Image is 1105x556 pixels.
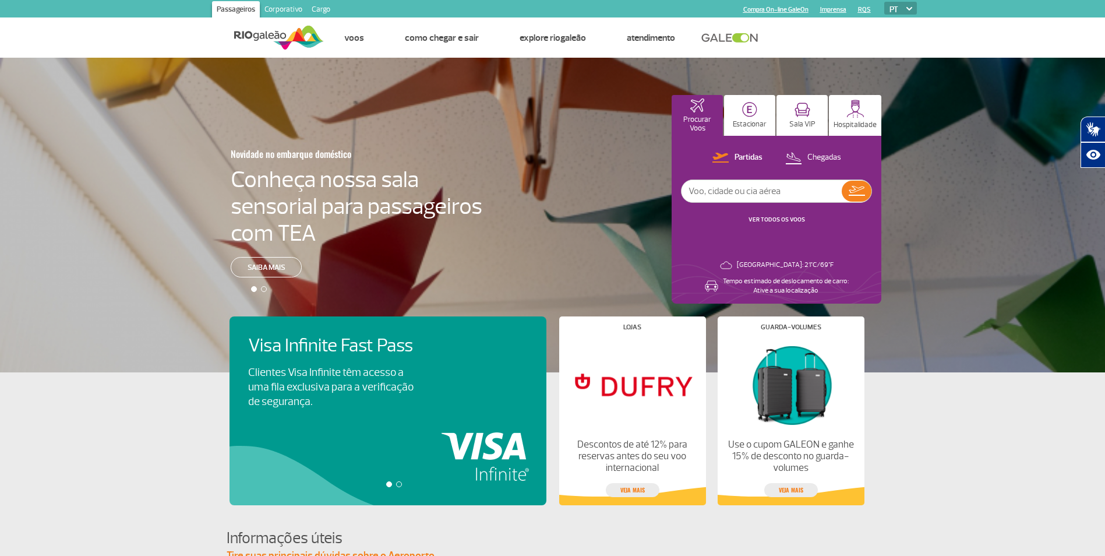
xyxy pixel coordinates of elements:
a: Como chegar e sair [405,32,479,44]
a: Imprensa [820,6,846,13]
a: veja mais [764,483,818,497]
h4: Visa Infinite Fast Pass [248,335,433,357]
p: Partidas [735,152,762,163]
p: Tempo estimado de deslocamento de carro: Ative a sua localização [723,277,849,295]
p: [GEOGRAPHIC_DATA]: 21°C/69°F [737,261,834,270]
button: Sala VIP [776,95,828,136]
p: Sala VIP [789,120,815,129]
a: Passageiros [212,1,260,20]
p: Chegadas [807,152,841,163]
input: Voo, cidade ou cia aérea [682,180,842,202]
a: Corporativo [260,1,307,20]
h4: Lojas [623,324,641,330]
p: Estacionar [733,120,767,129]
h4: Guarda-volumes [761,324,821,330]
button: Abrir tradutor de língua de sinais. [1081,117,1105,142]
a: Cargo [307,1,335,20]
p: Use o cupom GALEON e ganhe 15% de desconto no guarda-volumes [727,439,854,474]
button: Procurar Voos [672,95,723,136]
img: Guarda-volumes [727,340,854,430]
img: Lojas [569,340,696,430]
p: Clientes Visa Infinite têm acesso a uma fila exclusiva para a verificação de segurança. [248,365,414,409]
a: Voos [344,32,364,44]
a: Explore RIOgaleão [520,32,586,44]
a: VER TODOS OS VOOS [749,216,805,223]
h3: Novidade no embarque doméstico [231,142,425,166]
h4: Conheça nossa sala sensorial para passageiros com TEA [231,166,482,247]
button: Chegadas [782,150,845,166]
button: Estacionar [724,95,775,136]
p: Procurar Voos [677,115,717,133]
div: Plugin de acessibilidade da Hand Talk. [1081,117,1105,168]
h4: Informações úteis [227,527,879,549]
button: Partidas [709,150,766,166]
img: hospitality.svg [846,100,864,118]
p: Hospitalidade [834,121,877,129]
a: Visa Infinite Fast PassClientes Visa Infinite têm acesso a uma fila exclusiva para a verificação ... [248,335,528,409]
img: airplaneHomeActive.svg [690,98,704,112]
button: Hospitalidade [829,95,881,136]
button: Abrir recursos assistivos. [1081,142,1105,168]
a: RQS [858,6,871,13]
button: VER TODOS OS VOOS [745,215,809,224]
img: carParkingHome.svg [742,102,757,117]
a: Compra On-line GaleOn [743,6,809,13]
p: Descontos de até 12% para reservas antes do seu voo internacional [569,439,696,474]
a: Saiba mais [231,257,302,277]
a: veja mais [606,483,659,497]
img: vipRoom.svg [795,103,810,117]
a: Atendimento [627,32,675,44]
